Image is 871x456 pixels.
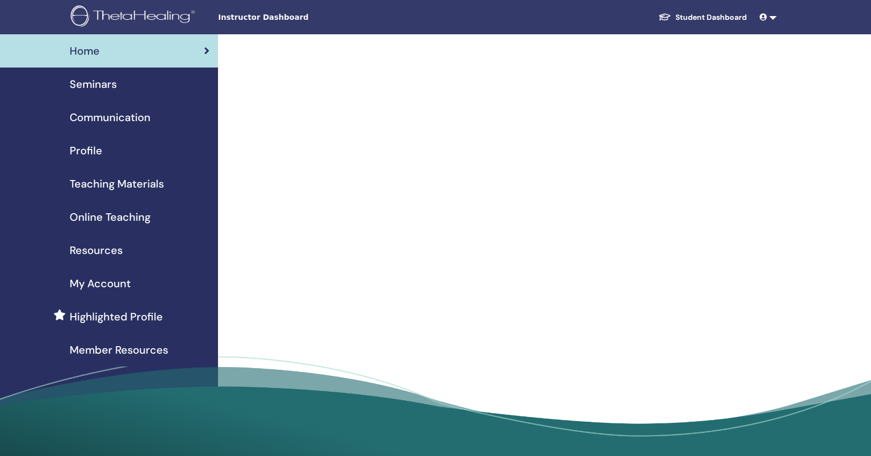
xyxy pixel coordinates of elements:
span: Highlighted Profile [70,309,163,325]
img: logo.png [71,5,199,29]
span: Communication [70,109,151,125]
span: Teaching Materials [70,176,164,192]
span: Home [70,43,100,59]
img: graduation-cap-white.svg [658,12,671,21]
span: Online Teaching [70,209,151,225]
span: Instructor Dashboard [218,12,379,23]
span: Seminars [70,76,117,92]
span: Profile [70,143,102,159]
span: Resources [70,242,123,258]
span: My Account [70,275,131,291]
a: Student Dashboard [650,8,755,27]
span: Member Resources [70,342,168,358]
